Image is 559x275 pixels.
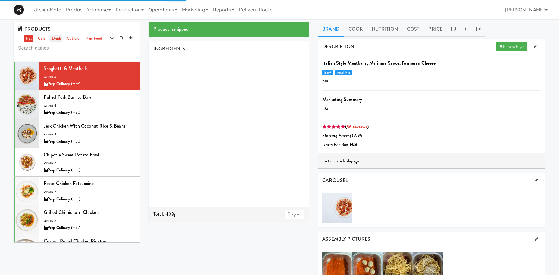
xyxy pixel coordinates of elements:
span: version: 2 [44,190,56,194]
input: Search dishes [18,43,135,54]
b: Marketing Summary [322,96,362,103]
a: Preview Page [496,42,527,51]
span: Jerk Chicken with Coconut Rice & Beans [44,122,126,129]
b: N/A [350,141,358,148]
div: Prep Culinary (Hot) [44,167,135,174]
div: ( ) [322,122,541,131]
i: Starting Price: [322,132,362,139]
span: PRODUCTS [18,26,51,32]
div: Prep Culinary (Hot) [44,80,135,88]
a: Brand [318,22,344,37]
a: Cook [344,22,367,37]
a: Drink [50,35,63,42]
b: a day ago [344,158,359,164]
li: Spaghetti & Meatballsversion: 2Prep Culinary (Hot) [14,62,140,91]
li: Grilled Chimichurri Chickenversion: 3Prep Culinary (Hot) [14,205,140,234]
div: Prep Culinary (Hot) [44,109,135,116]
a: Cold [36,35,47,42]
div: Prep Culinary (Hot) [44,138,135,145]
span: Product is [153,26,189,32]
span: meal-hot [335,70,352,75]
span: Pulled Pork Burrito Bowl [44,94,92,100]
li: Pesto Chicken Fettuccineversion: 2Prep Culinary (Hot) [14,177,140,205]
a: Nutrition [367,22,402,37]
a: Hot [24,35,33,42]
span: Chipotle Sweet Potato Bowl [44,151,100,158]
img: Micromart [14,5,24,15]
a: Cost [402,22,424,37]
div: Prep Culinary (Hot) [44,224,135,232]
span: CAROUSEL [322,177,348,184]
span: version: 2 [44,74,56,79]
span: Spaghetti & Meatballs [44,65,88,72]
li: Creamy Pulled Chicken Rigatoniversion: 3Prep Culinary (Hot) [14,234,140,263]
b: shipped [173,26,189,32]
span: Last updated [322,158,359,164]
span: beef [322,70,333,75]
li: Pulled Pork Burrito Bowlversion: 4Prep Culinary (Hot) [14,90,140,119]
span: version: 4 [44,103,56,108]
span: Creamy Pulled Chicken Rigatoni [44,238,108,245]
li: Jerk Chicken with Coconut Rice & Beansversion: 4Prep Culinary (Hot) [14,119,140,148]
span: INGREDIENTS [153,45,185,52]
p: n/a [322,104,541,113]
li: Chipotle Sweet Potato Bowlversion: 2Prep Culinary (Hot) [14,148,140,177]
a: 56 reviews [347,123,367,130]
span: Grilled Chimichurri Chicken [44,209,99,216]
span: ASSEMBLY PICTURES [322,236,370,243]
a: Non-Food [84,35,104,42]
span: version: 3 [44,218,56,223]
span: version: 4 [44,132,56,136]
p: n/a [322,76,541,85]
b: Italian Style Meatballs, Marinara Sauce, Parmesan Cheese [322,60,436,66]
span: DESCRIPTION [322,43,354,50]
b: $12.95 [349,132,362,139]
span: version: 2 [44,161,56,165]
a: Cutlery [65,35,81,42]
i: Units Per Box: [322,141,358,148]
span: Pesto Chicken Fettuccine [44,180,94,187]
div: Prep Culinary (Hot) [44,196,135,203]
a: Diagram [285,210,304,219]
a: Price [424,22,447,37]
span: Total: 408g [153,211,176,218]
